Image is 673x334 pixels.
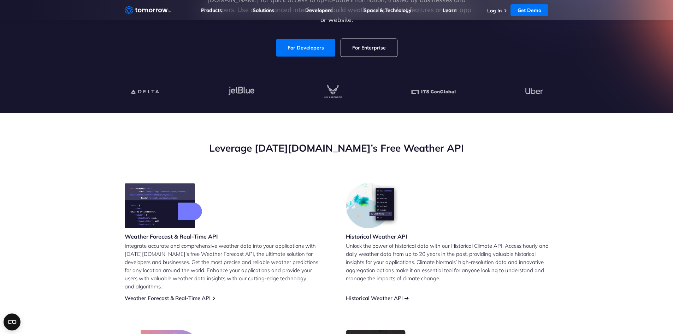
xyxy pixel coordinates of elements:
a: Solutions [253,7,274,13]
a: Home link [125,5,171,16]
a: For Developers [276,39,335,57]
a: Products [201,7,222,13]
a: Log In [487,7,502,14]
a: Weather Forecast & Real-Time API [125,295,211,301]
h3: Weather Forecast & Real-Time API [125,233,218,240]
h3: Historical Weather API [346,233,407,240]
p: Unlock the power of historical data with our Historical Climate API. Access hourly and daily weat... [346,242,549,282]
a: Developers [305,7,332,13]
a: Space & Technology [364,7,412,13]
h2: Leverage [DATE][DOMAIN_NAME]’s Free Weather API [125,141,549,155]
p: Integrate accurate and comprehensive weather data into your applications with [DATE][DOMAIN_NAME]... [125,242,327,291]
a: Historical Weather API [346,295,403,301]
button: Open CMP widget [4,314,20,330]
a: Get Demo [510,4,548,16]
a: For Enterprise [341,39,397,57]
a: Learn [443,7,456,13]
